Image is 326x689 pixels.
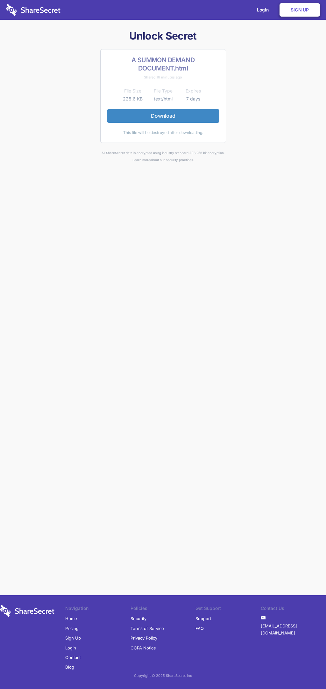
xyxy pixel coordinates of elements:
[65,662,74,672] a: Blog
[65,614,77,623] a: Home
[178,87,209,95] th: Expires
[280,3,320,17] a: Sign Up
[65,605,131,614] li: Navigation
[131,624,164,633] a: Terms of Service
[107,129,219,136] div: This file will be destroyed after downloading.
[65,624,79,633] a: Pricing
[195,614,211,623] a: Support
[148,95,178,103] td: text/html
[118,95,148,103] td: 228.6 KB
[107,109,219,122] a: Download
[6,4,60,16] img: logo-wordmark-white-trans-d4663122ce5f474addd5e946df7df03e33cb6a1c49d2221995e7729f52c070b2.svg
[131,633,157,643] a: Privacy Policy
[148,87,178,95] th: File Type
[65,633,81,643] a: Sign Up
[195,605,261,614] li: Get Support
[118,87,148,95] th: File Size
[65,643,76,653] a: Login
[65,653,81,662] a: Contact
[131,614,146,623] a: Security
[131,605,196,614] li: Policies
[131,643,156,653] a: CCPA Notice
[261,621,326,638] a: [EMAIL_ADDRESS][DOMAIN_NAME]
[195,624,204,633] a: FAQ
[107,74,219,81] div: Shared 16 minutes ago
[107,56,219,72] h2: A SUMMON DEMAND DOCUMENT.html
[132,158,150,162] a: Learn more
[261,605,326,614] li: Contact Us
[178,95,209,103] td: 7 days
